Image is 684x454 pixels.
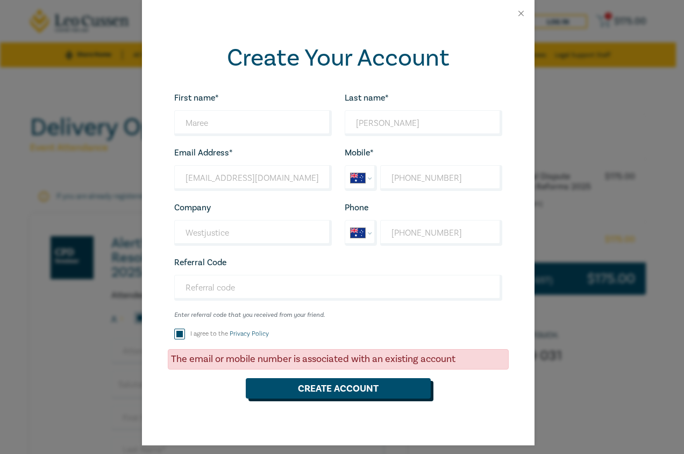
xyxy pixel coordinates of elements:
input: Company [174,220,332,246]
label: I agree to the [190,329,269,338]
small: Enter referral code that you received from your friend. [174,311,502,319]
a: Privacy Policy [230,330,269,338]
label: Mobile* [345,148,374,158]
button: Create Account [246,378,431,399]
label: Company [174,203,211,212]
label: Phone [345,203,368,212]
label: Email Address* [174,148,233,158]
input: First name* [174,110,332,136]
label: First name* [174,93,219,103]
input: Last name* [345,110,502,136]
input: Enter phone number [380,220,502,246]
label: Last name* [345,93,389,103]
h2: Create Your Account [174,44,502,72]
input: Referral code [174,275,502,301]
label: Referral Code [174,258,226,267]
div: The email or mobile number is associated with an existing account [168,349,509,370]
button: Close [516,9,526,18]
input: Your email [174,165,332,191]
input: Enter Mobile number [380,165,502,191]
